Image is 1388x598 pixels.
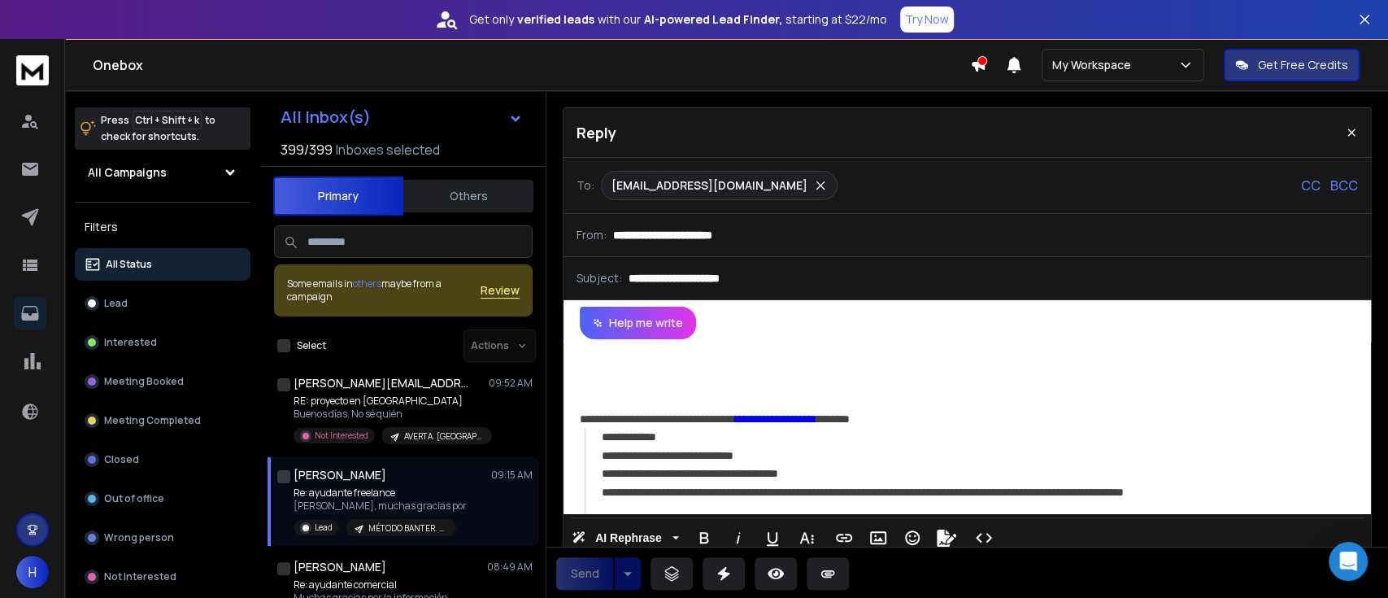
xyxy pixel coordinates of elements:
p: Get Free Credits [1258,57,1348,73]
p: CC [1301,176,1321,195]
h1: [PERSON_NAME] [294,467,386,483]
p: Closed [104,453,139,466]
h1: [PERSON_NAME] [294,559,386,575]
img: logo [16,55,49,85]
p: Get only with our starting at $22/mo [469,11,887,28]
h1: [PERSON_NAME][EMAIL_ADDRESS][DOMAIN_NAME] [294,375,472,391]
p: Meeting Completed [104,414,201,427]
p: Meeting Booked [104,375,184,388]
div: Some emails in maybe from a campaign [287,277,481,303]
button: AI Rephrase [568,522,682,554]
p: Wrong person [104,531,174,544]
p: RE: proyecto en [GEOGRAPHIC_DATA] [294,395,489,408]
p: Out of office [104,492,164,505]
h1: All Inbox(s) [281,109,371,125]
button: Insert Link (Ctrl+K) [829,522,859,554]
p: Not Interested [315,430,368,442]
p: Subject: [577,270,622,286]
button: Code View [968,522,999,554]
p: Lead [315,522,333,534]
p: 09:52 AM [489,377,533,390]
p: Buenos días. No sé quién [294,408,489,421]
button: Signature [931,522,962,554]
p: 09:15 AM [491,469,533,482]
p: [EMAIL_ADDRESS][DOMAIN_NAME] [611,177,807,194]
button: Try Now [900,7,954,33]
button: H [16,556,49,588]
button: Out of office [75,482,250,515]
button: Primary [273,177,403,216]
button: Emoticons [897,522,928,554]
p: Interested [104,336,157,349]
p: Lead [104,297,128,310]
button: Review [481,282,520,299]
p: From: [577,227,607,243]
p: All Status [106,258,152,271]
p: [PERSON_NAME], muchas gracias por [294,500,467,513]
span: others [353,277,381,290]
p: Re: ayudante freelance [294,487,467,500]
p: BCC [1330,176,1358,195]
button: Meeting Completed [75,404,250,437]
button: Lead [75,287,250,320]
p: Re: ayudante comercial [294,578,489,591]
button: Help me write [580,307,696,339]
button: All Campaigns [75,156,250,189]
p: My Workspace [1052,57,1138,73]
button: Interested [75,326,250,359]
p: Not Interested [104,570,176,583]
button: All Status [75,248,250,281]
label: Select [297,339,326,352]
button: Get Free Credits [1224,49,1360,81]
button: Bold (Ctrl+B) [689,522,720,554]
h3: Inboxes selected [336,140,440,159]
button: Wrong person [75,522,250,554]
p: Press to check for shortcuts. [101,112,215,145]
p: Try Now [905,11,949,28]
p: Reply [577,121,616,144]
div: Open Intercom Messenger [1329,542,1368,581]
strong: AI-powered Lead Finder, [644,11,782,28]
button: Meeting Booked [75,365,250,398]
p: To: [577,177,594,194]
button: More Text [791,522,822,554]
span: 399 / 399 [281,140,333,159]
span: Ctrl + Shift + k [133,111,202,129]
button: Italic (Ctrl+I) [723,522,754,554]
button: Not Interested [75,561,250,593]
h3: Filters [75,216,250,238]
h1: Onebox [93,55,970,75]
button: Insert Image (Ctrl+P) [863,522,894,554]
p: AVERTA. [GEOGRAPHIC_DATA] [404,430,482,443]
strong: verified leads [517,11,594,28]
button: Underline (Ctrl+U) [757,522,788,554]
button: All Inbox(s) [268,101,536,133]
button: Others [403,178,533,214]
h1: All Campaigns [88,164,167,181]
span: AI Rephrase [592,531,665,545]
p: MÉTODO BANTER. Catch all [368,522,446,535]
p: 08:49 AM [487,561,533,574]
button: Closed [75,443,250,476]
